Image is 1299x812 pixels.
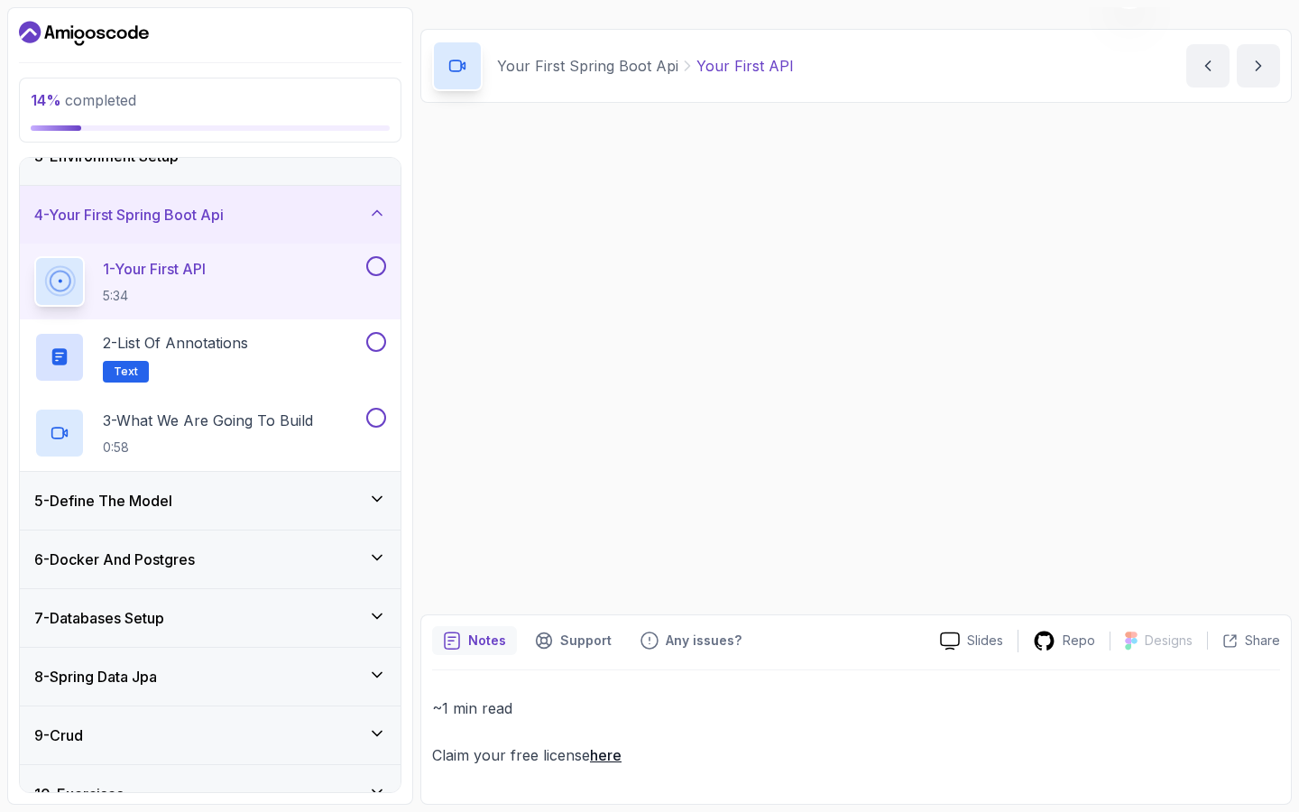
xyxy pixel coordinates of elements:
p: Repo [1063,632,1095,650]
p: Share [1245,632,1280,650]
p: Any issues? [666,632,742,650]
button: Support button [524,626,622,655]
p: Slides [967,632,1003,650]
p: Support [560,632,612,650]
button: Feedback button [630,626,752,655]
button: Share [1207,632,1280,650]
p: Notes [468,632,506,650]
a: Repo [1018,630,1110,652]
a: Slides [926,632,1018,651]
p: Designs [1145,632,1193,650]
button: notes button [432,626,517,655]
